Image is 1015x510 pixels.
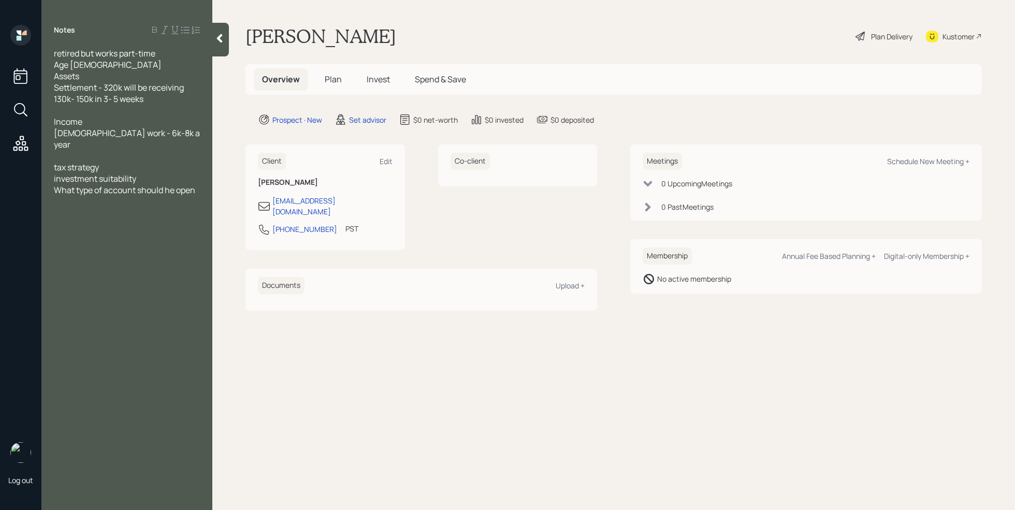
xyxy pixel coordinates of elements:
[661,178,732,189] div: 0 Upcoming Meeting s
[54,82,185,105] span: Settlement - 320k will be receiving 130k- 150k in 3- 5 weeks
[258,178,393,187] h6: [PERSON_NAME]
[258,277,304,294] h6: Documents
[54,48,155,59] span: retired but works part-time
[556,281,585,290] div: Upload +
[54,173,136,184] span: investment suitability
[8,475,33,485] div: Log out
[245,25,396,48] h1: [PERSON_NAME]
[643,247,692,265] h6: Membership
[272,114,322,125] div: Prospect · New
[325,74,342,85] span: Plan
[380,156,393,166] div: Edit
[54,25,75,35] label: Notes
[413,114,458,125] div: $0 net-worth
[10,442,31,463] img: retirable_logo.png
[345,223,358,234] div: PST
[657,273,731,284] div: No active membership
[349,114,386,125] div: Set advisor
[54,59,162,70] span: Age [DEMOGRAPHIC_DATA]
[54,162,99,173] span: tax strategy
[54,127,201,150] span: [DEMOGRAPHIC_DATA] work - 6k-8k a year
[272,195,393,217] div: [EMAIL_ADDRESS][DOMAIN_NAME]
[782,251,876,261] div: Annual Fee Based Planning +
[262,74,300,85] span: Overview
[871,31,912,42] div: Plan Delivery
[884,251,969,261] div: Digital-only Membership +
[550,114,594,125] div: $0 deposited
[272,224,337,235] div: [PHONE_NUMBER]
[451,153,490,170] h6: Co-client
[887,156,969,166] div: Schedule New Meeting +
[643,153,682,170] h6: Meetings
[661,201,714,212] div: 0 Past Meeting s
[485,114,524,125] div: $0 invested
[54,184,195,196] span: What type of account should he open
[54,70,79,82] span: Assets
[258,153,286,170] h6: Client
[415,74,466,85] span: Spend & Save
[54,116,82,127] span: Income
[367,74,390,85] span: Invest
[943,31,975,42] div: Kustomer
